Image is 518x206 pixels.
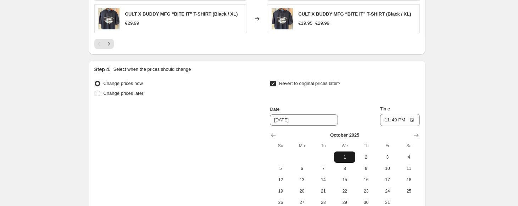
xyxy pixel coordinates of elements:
[337,166,352,171] span: 8
[358,154,374,160] span: 2
[273,143,288,149] span: Su
[380,200,395,205] span: 31
[291,174,313,185] button: Monday October 13 2025
[313,185,334,197] button: Tuesday October 21 2025
[291,163,313,174] button: Monday October 6 2025
[355,140,377,151] th: Thursday
[315,20,329,27] strike: €29.99
[380,166,395,171] span: 10
[270,107,279,112] span: Date
[270,163,291,174] button: Sunday October 5 2025
[273,200,288,205] span: 26
[337,200,352,205] span: 29
[94,66,111,73] h2: Step 4.
[358,166,374,171] span: 9
[294,177,310,183] span: 13
[316,188,331,194] span: 21
[270,174,291,185] button: Sunday October 12 2025
[270,140,291,151] th: Sunday
[355,174,377,185] button: Thursday October 16 2025
[273,166,288,171] span: 5
[358,188,374,194] span: 23
[104,81,143,86] span: Change prices now
[377,185,398,197] button: Friday October 24 2025
[273,188,288,194] span: 19
[98,8,119,29] img: IMG_2802_80x.jpg
[334,174,355,185] button: Wednesday October 15 2025
[294,143,310,149] span: Mo
[380,177,395,183] span: 17
[401,188,417,194] span: 25
[316,177,331,183] span: 14
[291,185,313,197] button: Monday October 20 2025
[358,200,374,205] span: 30
[268,130,278,140] button: Show previous month, September 2025
[334,140,355,151] th: Wednesday
[337,188,352,194] span: 22
[313,174,334,185] button: Tuesday October 14 2025
[125,20,139,27] div: €29.99
[380,114,420,126] input: 12:00
[337,143,352,149] span: We
[334,151,355,163] button: Wednesday October 1 2025
[272,8,293,29] img: IMG_2802_80x.jpg
[104,39,114,49] button: Next
[313,163,334,174] button: Tuesday October 7 2025
[294,200,310,205] span: 27
[380,143,395,149] span: Fr
[299,20,313,27] div: €19.95
[299,11,411,17] span: CULT X BUDDY MFG “BITE IT” T-SHIRT (Black / XL)
[334,163,355,174] button: Wednesday October 8 2025
[380,154,395,160] span: 3
[316,166,331,171] span: 7
[113,66,191,73] p: Select when the prices should change
[411,130,421,140] button: Show next month, November 2025
[316,143,331,149] span: Tu
[377,174,398,185] button: Friday October 17 2025
[337,177,352,183] span: 15
[401,177,417,183] span: 18
[291,140,313,151] th: Monday
[380,106,390,111] span: Time
[398,151,419,163] button: Saturday October 4 2025
[279,81,340,86] span: Revert to original prices later?
[358,177,374,183] span: 16
[294,188,310,194] span: 20
[337,154,352,160] span: 1
[398,174,419,185] button: Saturday October 18 2025
[358,143,374,149] span: Th
[377,140,398,151] th: Friday
[380,188,395,194] span: 24
[125,11,238,17] span: CULT X BUDDY MFG “BITE IT” T-SHIRT (Black / XL)
[355,163,377,174] button: Thursday October 9 2025
[270,185,291,197] button: Sunday October 19 2025
[401,154,417,160] span: 4
[273,177,288,183] span: 12
[316,200,331,205] span: 28
[355,151,377,163] button: Thursday October 2 2025
[377,163,398,174] button: Friday October 10 2025
[313,140,334,151] th: Tuesday
[398,163,419,174] button: Saturday October 11 2025
[104,91,144,96] span: Change prices later
[94,39,114,49] nav: Pagination
[334,185,355,197] button: Wednesday October 22 2025
[398,185,419,197] button: Saturday October 25 2025
[270,114,338,126] input: 8/17/2025
[355,185,377,197] button: Thursday October 23 2025
[377,151,398,163] button: Friday October 3 2025
[294,166,310,171] span: 6
[401,166,417,171] span: 11
[398,140,419,151] th: Saturday
[401,143,417,149] span: Sa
